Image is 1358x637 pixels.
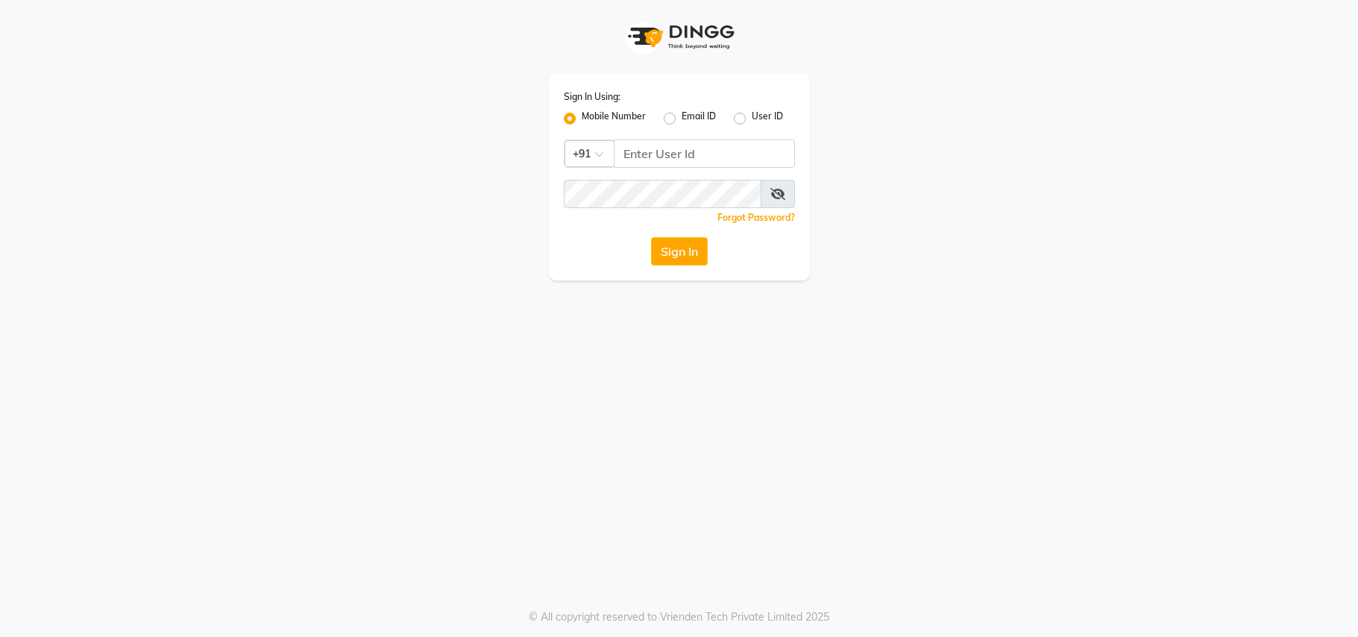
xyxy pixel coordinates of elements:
[564,90,620,104] label: Sign In Using:
[752,110,783,128] label: User ID
[620,15,739,59] img: logo1.svg
[682,110,716,128] label: Email ID
[614,139,795,168] input: Username
[717,212,795,223] a: Forgot Password?
[651,237,708,266] button: Sign In
[582,110,646,128] label: Mobile Number
[564,180,761,208] input: Username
